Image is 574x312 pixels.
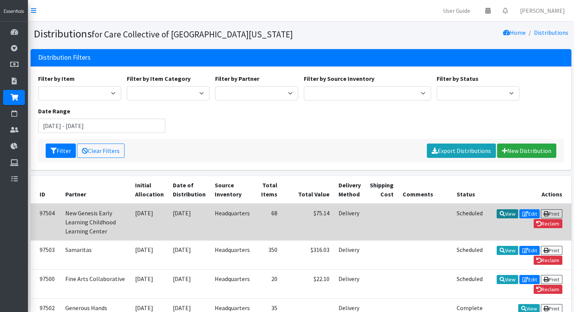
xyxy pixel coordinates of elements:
td: Scheduled [452,240,487,269]
h3: Distribution Filters [38,54,91,62]
th: Comments [398,176,452,204]
th: Total Items [254,176,282,204]
th: Initial Allocation [131,176,168,204]
label: Filter by Partner [215,74,259,83]
td: $22.10 [282,269,334,298]
td: 350 [254,240,282,269]
td: $316.03 [282,240,334,269]
td: 68 [254,204,282,241]
td: Headquarters [210,269,254,298]
a: Print [541,275,562,284]
td: [DATE] [168,240,210,269]
label: Date Range [38,107,70,116]
a: User Guide [437,3,476,18]
td: Scheduled [452,204,487,241]
label: Filter by Source Inventory [304,74,374,83]
td: 97503 [31,240,61,269]
td: Headquarters [210,204,254,241]
td: 97500 [31,269,61,298]
td: [DATE] [131,240,168,269]
th: ID [31,176,61,204]
td: New Genesis Early Learning Childhood Learning Center [61,204,131,241]
a: Reclaim [534,256,562,265]
a: Print [541,209,562,218]
a: Distributions [534,29,568,36]
label: Filter by Item Category [127,74,191,83]
td: [DATE] [131,204,168,241]
a: Reclaim [534,219,562,228]
a: View [497,275,518,284]
th: Shipping Cost [365,176,398,204]
th: Date of Distribution [168,176,210,204]
img: HumanEssentials [3,8,25,15]
td: Delivery [334,204,365,241]
th: Partner [61,176,131,204]
td: Fine Arts Collaborative [61,269,131,298]
small: for Care Collective of [GEOGRAPHIC_DATA][US_STATE] [92,29,293,40]
td: Delivery [334,240,365,269]
button: Filter [46,144,76,158]
td: $75.14 [282,204,334,241]
a: Edit [519,209,540,218]
th: Actions [487,176,571,204]
th: Total Value [282,176,334,204]
a: [PERSON_NAME] [514,3,571,18]
a: Export Distributions [427,144,496,158]
h1: Distributions [34,27,298,40]
a: View [497,246,518,255]
a: Reclaim [534,285,562,294]
input: January 1, 2011 - December 31, 2011 [38,119,165,133]
th: Status [452,176,487,204]
th: Delivery Method [334,176,365,204]
a: View [497,209,518,218]
td: Scheduled [452,269,487,298]
a: New Distribution [497,144,556,158]
td: [DATE] [168,269,210,298]
td: 20 [254,269,282,298]
td: Headquarters [210,240,254,269]
a: Clear Filters [77,144,125,158]
td: [DATE] [131,269,168,298]
td: Delivery [334,269,365,298]
a: Edit [519,275,540,284]
a: Print [541,246,562,255]
td: 97504 [31,204,61,241]
td: Samaritas [61,240,131,269]
label: Filter by Item [38,74,75,83]
td: [DATE] [168,204,210,241]
a: Home [503,29,526,36]
a: Edit [519,246,540,255]
th: Source Inventory [210,176,254,204]
label: Filter by Status [437,74,479,83]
